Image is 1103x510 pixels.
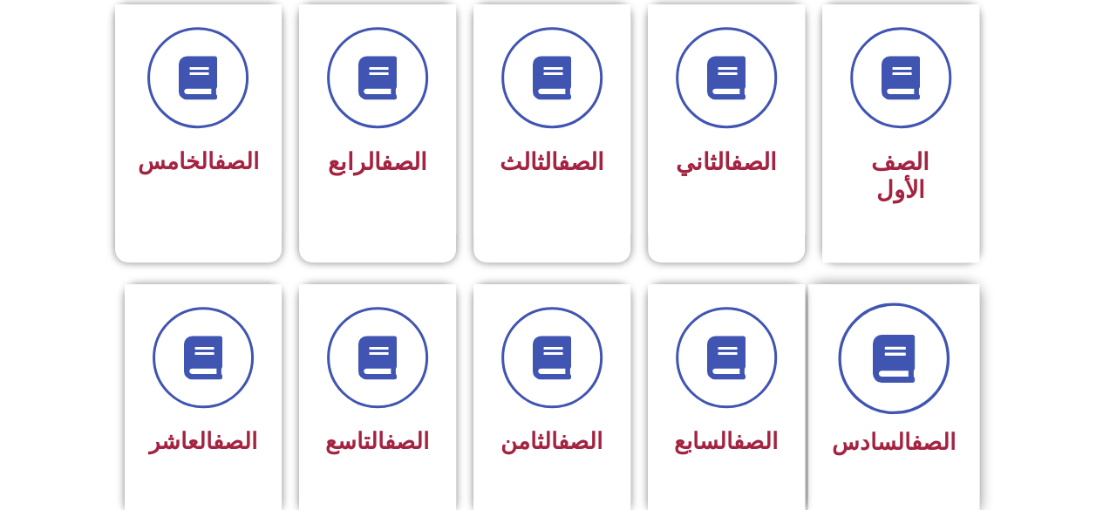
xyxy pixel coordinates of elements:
[325,428,429,454] span: التاسع
[731,148,777,176] a: الصف
[871,148,929,204] span: الصف الأول
[733,428,778,454] a: الصف
[558,428,603,454] a: الصف
[328,148,427,176] span: الرابع
[674,428,778,454] span: السابع
[385,428,429,454] a: الصف
[213,428,257,454] a: الصف
[381,148,427,176] a: الصف
[500,148,604,176] span: الثالث
[911,429,956,455] a: الصف
[214,148,259,174] a: الصف
[676,148,777,176] span: الثاني
[558,148,604,176] a: الصف
[500,428,603,454] span: الثامن
[832,429,956,455] span: السادس
[149,428,257,454] span: العاشر
[138,148,259,174] span: الخامس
